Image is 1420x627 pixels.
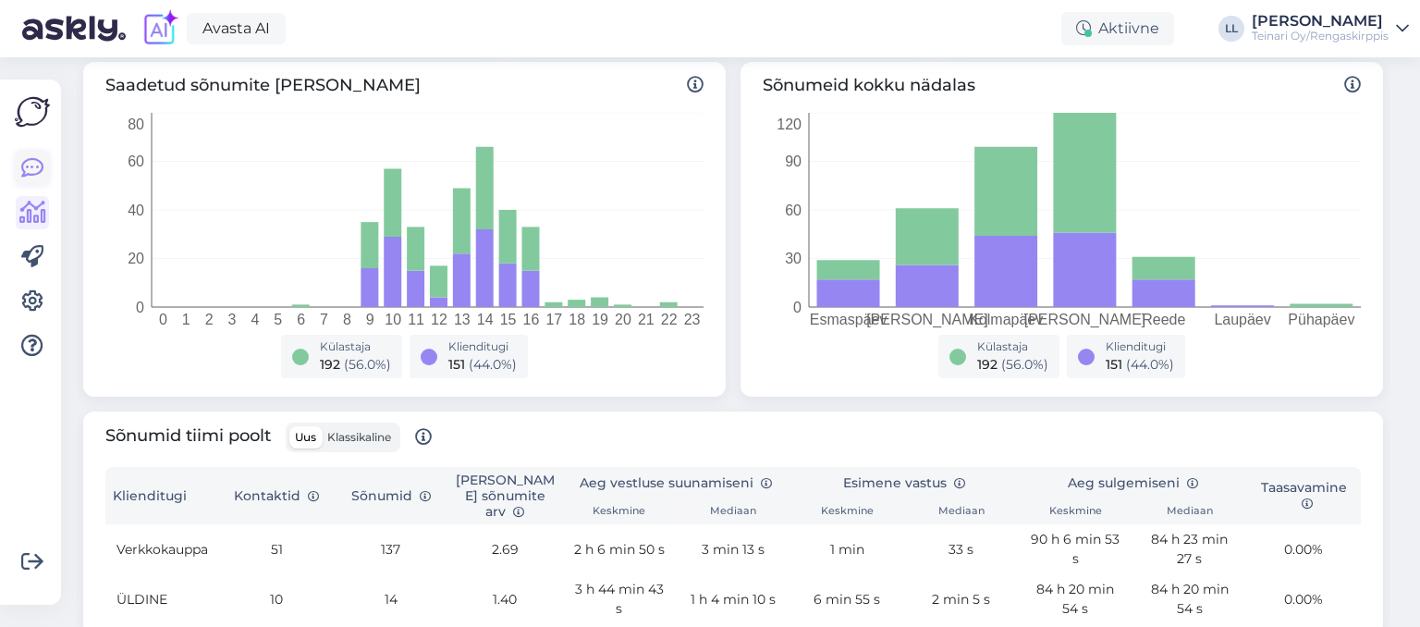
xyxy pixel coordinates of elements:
[205,312,214,327] tspan: 2
[562,467,790,499] th: Aeg vestluse suunamiseni
[977,356,998,373] span: 192
[676,574,790,624] td: 1 h 4 min 10 s
[1252,14,1389,29] div: [PERSON_NAME]
[219,467,333,524] th: Kontaktid
[638,312,655,327] tspan: 21
[469,356,517,373] span: ( 44.0 %)
[793,300,802,315] tspan: 0
[790,524,904,574] td: 1 min
[904,499,1018,525] th: Mediaan
[1106,338,1174,355] div: Klienditugi
[1247,574,1361,624] td: 0.00%
[615,312,631,327] tspan: 20
[182,312,190,327] tspan: 1
[334,467,447,524] th: Sõnumid
[790,499,904,525] th: Keskmine
[661,312,678,327] tspan: 22
[105,423,432,452] span: Sõnumid tiimi poolt
[1132,524,1246,574] td: 84 h 23 min 27 s
[1106,356,1122,373] span: 151
[1288,312,1354,327] tspan: Pühapäev
[1247,524,1361,574] td: 0.00%
[562,574,676,624] td: 3 h 44 min 43 s
[334,574,447,624] td: 14
[1024,312,1146,328] tspan: [PERSON_NAME]
[334,524,447,574] td: 137
[1142,312,1185,327] tspan: Reede
[447,574,561,624] td: 1.40
[159,312,167,327] tspan: 0
[1019,574,1132,624] td: 84 h 20 min 54 s
[785,154,802,169] tspan: 90
[344,356,391,373] span: ( 56.0 %)
[1132,574,1246,624] td: 84 h 20 min 54 s
[431,312,447,327] tspan: 12
[128,251,144,266] tspan: 20
[904,524,1018,574] td: 33 s
[295,430,316,444] span: Uus
[448,338,517,355] div: Klienditugi
[1132,499,1246,525] th: Mediaan
[790,467,1019,499] th: Esimene vastus
[562,524,676,574] td: 2 h 6 min 50 s
[684,312,701,327] tspan: 23
[15,94,50,129] img: Askly Logo
[777,117,802,132] tspan: 120
[592,312,608,327] tspan: 19
[251,312,259,327] tspan: 4
[676,499,790,525] th: Mediaan
[343,312,351,327] tspan: 8
[1214,312,1270,327] tspan: Laupäev
[447,524,561,574] td: 2.69
[676,524,790,574] td: 3 min 13 s
[228,312,237,327] tspan: 3
[562,499,676,525] th: Keskmine
[327,430,391,444] span: Klassikaline
[904,574,1018,624] td: 2 min 5 s
[105,524,219,574] td: Verkkokauppa
[1252,14,1409,43] a: [PERSON_NAME]Teinari Oy/Rengaskirppis
[448,356,465,373] span: 151
[1126,356,1174,373] span: ( 44.0 %)
[366,312,374,327] tspan: 9
[1252,29,1389,43] div: Teinari Oy/Rengaskirppis
[785,251,802,266] tspan: 30
[1001,356,1048,373] span: ( 56.0 %)
[1019,499,1132,525] th: Keskmine
[408,312,424,327] tspan: 11
[128,203,144,218] tspan: 40
[1019,524,1132,574] td: 90 h 6 min 53 s
[297,312,305,327] tspan: 6
[1247,467,1361,524] th: Taasavamine
[105,574,219,624] td: ÜLDINE
[219,574,333,624] td: 10
[187,13,286,44] a: Avasta AI
[1019,467,1247,499] th: Aeg sulgemiseni
[105,467,219,524] th: Klienditugi
[523,312,540,327] tspan: 16
[790,574,904,624] td: 6 min 55 s
[977,338,1048,355] div: Külastaja
[320,338,391,355] div: Külastaja
[810,312,887,327] tspan: Esmaspäev
[545,312,562,327] tspan: 17
[128,117,144,132] tspan: 80
[763,73,1361,98] span: Sõnumeid kokku nädalas
[136,300,144,315] tspan: 0
[320,356,340,373] span: 192
[128,154,144,169] tspan: 60
[785,203,802,218] tspan: 60
[105,73,704,98] span: Saadetud sõnumite [PERSON_NAME]
[320,312,328,327] tspan: 7
[141,9,179,48] img: explore-ai
[1061,12,1174,45] div: Aktiivne
[219,524,333,574] td: 51
[385,312,401,327] tspan: 10
[866,312,988,328] tspan: [PERSON_NAME]
[477,312,494,327] tspan: 14
[969,312,1043,327] tspan: Kolmapäev
[454,312,471,327] tspan: 13
[500,312,517,327] tspan: 15
[569,312,585,327] tspan: 18
[274,312,282,327] tspan: 5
